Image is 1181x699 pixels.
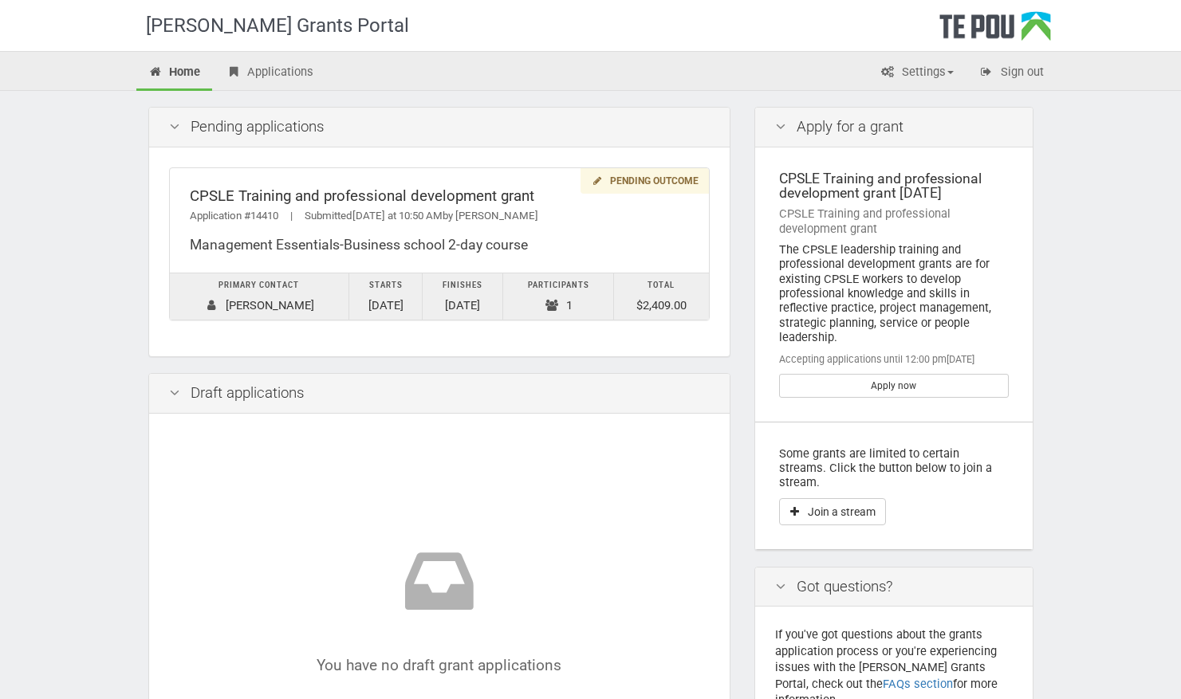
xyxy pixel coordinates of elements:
[217,541,662,673] div: You have no draft grant applications
[755,108,1033,147] div: Apply for a grant
[779,171,1009,201] div: CPSLE Training and professional development grant [DATE]
[348,273,422,320] td: [DATE]
[149,108,730,147] div: Pending applications
[503,273,614,320] td: 1
[779,242,1009,344] div: The CPSLE leadership training and professional development grants are for existing CPSLE workers ...
[190,188,689,205] div: CPSLE Training and professional development grant
[431,277,494,294] div: Finishes
[967,56,1056,91] a: Sign out
[423,273,503,320] td: [DATE]
[190,208,689,225] div: Application #14410 Submitted by [PERSON_NAME]
[136,56,213,91] a: Home
[357,277,414,294] div: Starts
[190,237,689,253] div: Management Essentials-Business school 2-day course
[214,56,325,91] a: Applications
[581,168,708,194] div: Pending outcome
[755,567,1033,607] div: Got questions?
[779,374,1009,398] a: Apply now
[622,277,700,294] div: Total
[352,210,443,222] span: [DATE] at 10:50 AM
[779,352,1009,367] div: Accepting applications until 12:00 pm[DATE]
[170,273,349,320] td: [PERSON_NAME]
[511,277,605,294] div: Participants
[779,498,886,525] button: Join a stream
[278,210,305,222] span: |
[614,273,709,320] td: $2,409.00
[868,56,966,91] a: Settings
[779,446,1009,490] p: Some grants are limited to certain streams. Click the button below to join a stream.
[779,206,1009,236] div: CPSLE Training and professional development grant
[939,11,1051,51] div: Te Pou Logo
[149,374,730,414] div: Draft applications
[178,277,341,294] div: Primary contact
[883,677,953,691] a: FAQs section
